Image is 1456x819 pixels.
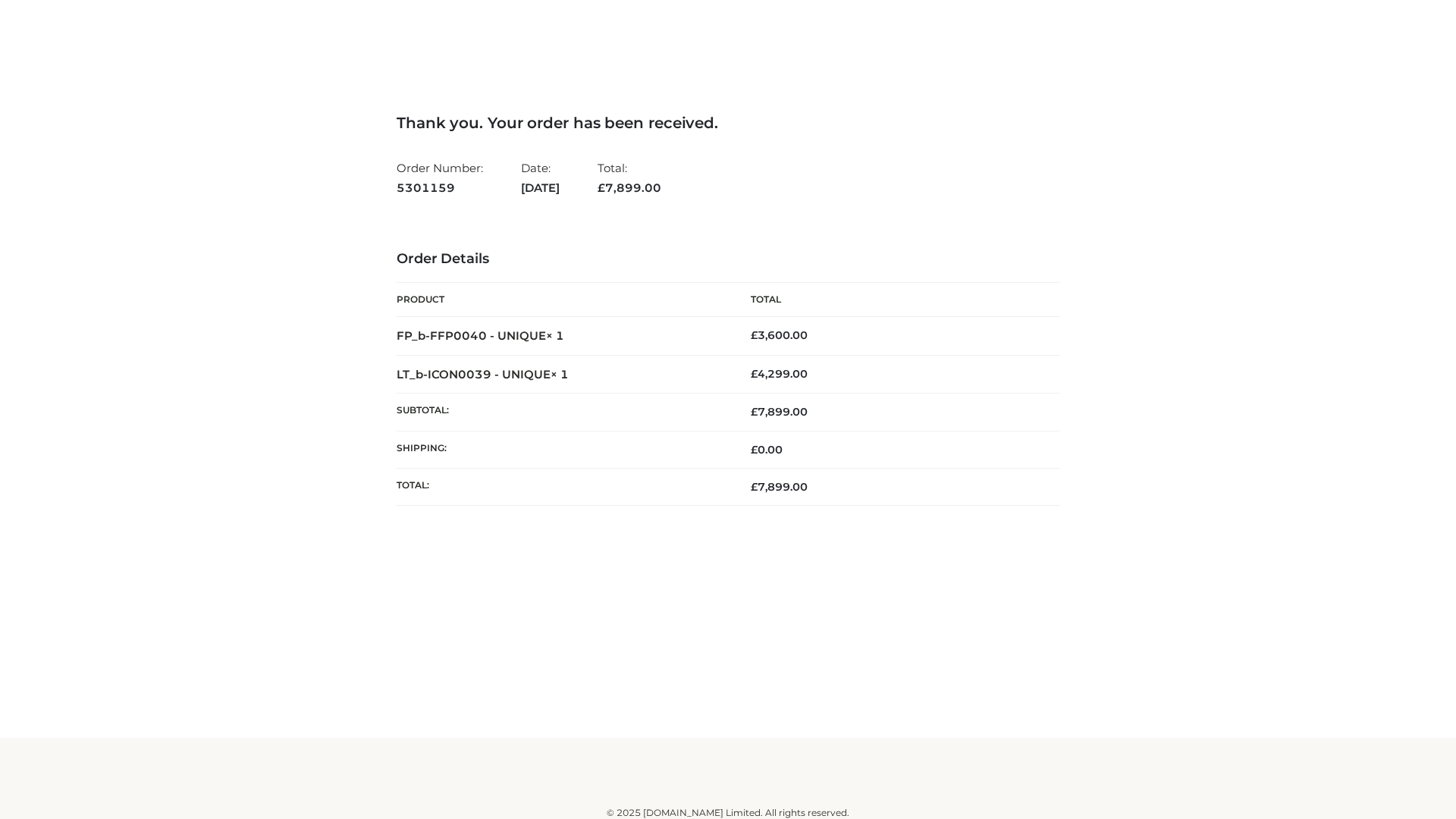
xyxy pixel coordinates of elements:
span: £ [751,328,758,342]
strong: [DATE] [521,178,560,198]
li: Date: [521,155,560,201]
th: Total: [397,468,728,505]
span: 7,899.00 [598,180,661,195]
strong: LT_b-ICON0039 - UNIQUE [397,367,569,381]
th: Shipping: [397,431,728,468]
th: Subtotal: [397,394,728,431]
span: £ [751,443,758,457]
strong: 5301159 [397,178,483,198]
span: £ [598,180,605,195]
th: Total [728,283,1059,317]
h3: Order Details [397,251,1059,268]
span: £ [751,405,758,419]
bdi: 4,299.00 [751,367,808,381]
span: £ [751,480,758,494]
h3: Thank you. Your order has been received. [397,114,1059,132]
strong: FP_b-FFP0040 - UNIQUE [397,328,564,343]
strong: × 1 [551,367,569,381]
span: 7,899.00 [751,480,808,494]
bdi: 0.00 [751,443,783,457]
th: Product [397,283,728,317]
li: Total: [598,155,661,201]
strong: × 1 [546,328,564,343]
span: £ [751,367,758,381]
span: 7,899.00 [751,405,808,419]
bdi: 3,600.00 [751,328,808,342]
li: Order Number: [397,155,483,201]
